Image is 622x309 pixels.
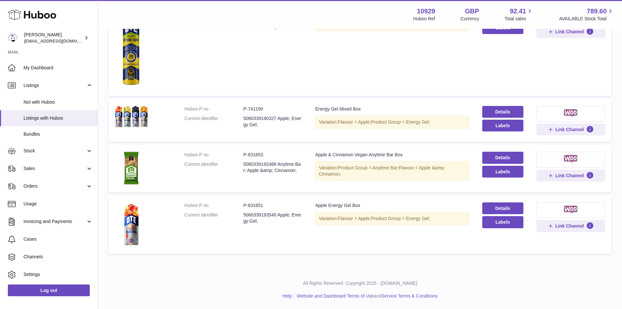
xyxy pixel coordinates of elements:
img: woocommerce-small.png [564,206,577,214]
div: [PERSON_NAME] [24,32,83,44]
dd: P-741190 [243,106,302,112]
span: Channels [24,254,93,260]
button: Labels [482,120,523,131]
a: 92.41 Total sales [504,7,534,22]
div: Huboo Ref [413,16,435,22]
dd: 5060339193540 Apple; Energy Gel; [243,212,302,224]
img: Apple Energy Gel Box [115,202,148,246]
dd: 5060339190327 Apple; Energy Gel; [243,115,302,128]
div: Variation: [315,115,469,129]
button: Link Channel [536,124,605,135]
span: Link Channel [555,173,584,179]
span: Total sales [504,16,534,22]
span: Product Group = Anytime Bar; [338,165,399,170]
img: Energy Gel Mixed Box [115,106,148,128]
a: Details [482,152,523,163]
span: Product Group = Energy Gel; [371,216,430,221]
dt: Current identifier [184,115,243,128]
a: Details [482,202,523,214]
span: AVAILABLE Stock Total [559,16,614,22]
span: Link Channel [555,127,584,132]
a: Help [282,293,292,299]
span: Stock [24,148,86,154]
dt: Current identifier [184,161,243,174]
div: Variation: [315,161,469,181]
span: Link Channel [555,29,584,35]
span: Link Channel [555,223,584,229]
span: Not with Huboo [24,99,93,105]
div: Apple & Cinnamon Vegan Anytime Bar Box [315,152,469,158]
img: woocommerce-small.png [564,109,577,117]
dt: Huboo P no [184,152,243,158]
strong: GBP [465,7,479,16]
a: Details [482,106,523,118]
span: Listings [24,82,86,89]
span: 92.41 [510,7,526,16]
span: Flavour = Apple; [338,119,371,125]
button: Link Channel [536,26,605,38]
strong: 10929 [417,7,435,16]
a: Log out [8,284,90,296]
span: Flavour = Apple; [338,216,371,221]
dt: Huboo P no [184,202,243,209]
button: Link Channel [536,170,605,181]
button: Link Channel [536,220,605,232]
span: [EMAIL_ADDRESS][DOMAIN_NAME] [24,38,96,43]
span: Bundles [24,131,93,137]
img: Apple & Cinnamon Vegan Anytime Bar Box [115,152,148,184]
span: Sales [24,165,86,172]
span: Invoicing and Payments [24,218,86,225]
span: Listings with Huboo [24,115,93,121]
span: My Dashboard [24,65,93,71]
p: All Rights Reserved. Copyright 2025 - [DOMAIN_NAME] [103,280,617,286]
span: 789.60 [587,7,607,16]
img: woocommerce-small.png [564,155,577,163]
div: Apple Energy Gel Box [315,202,469,209]
li: and [295,293,438,299]
dd: P-631651 [243,202,302,209]
a: Service Terms & Conditions [381,293,438,299]
dt: Current identifier [184,212,243,224]
span: Product Group = Energy Gel; [371,119,430,125]
div: Energy Gel Mixed Box [315,106,469,112]
dd: 5060339192468 Anytime Bar; Apple &amp; Cinnamon; [243,161,302,174]
span: Cases [24,236,93,242]
span: Settings [24,271,93,278]
div: Currency [461,16,479,22]
img: Pineapple Hydro Tab [115,8,148,88]
a: Website and Dashboard Terms of Use [297,293,374,299]
a: 789.60 AVAILABLE Stock Total [559,7,614,22]
dt: Huboo P no [184,106,243,112]
div: Variation: [315,212,469,225]
span: Usage [24,201,93,207]
span: Orders [24,183,86,189]
button: Labels [482,216,523,228]
button: Labels [482,166,523,178]
dd: P-631653 [243,152,302,158]
img: internalAdmin-10929@internal.huboo.com [8,33,18,43]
